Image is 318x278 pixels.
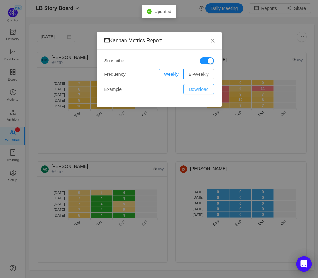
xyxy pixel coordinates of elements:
span: Example [104,86,122,93]
i: icon: check-circle [147,9,152,14]
button: Close [204,32,222,50]
span: Updated [154,9,171,14]
span: Frequency [104,71,126,78]
span: Bi-Weekly [189,72,209,77]
span: Kanban Metrics Report [104,38,162,43]
div: Open Intercom Messenger [296,256,312,272]
span: Weekly [164,72,179,77]
span: Subscribe [104,58,124,64]
i: icon: close [210,38,215,43]
button: Download [183,84,214,94]
i: icon: mail [104,38,110,43]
